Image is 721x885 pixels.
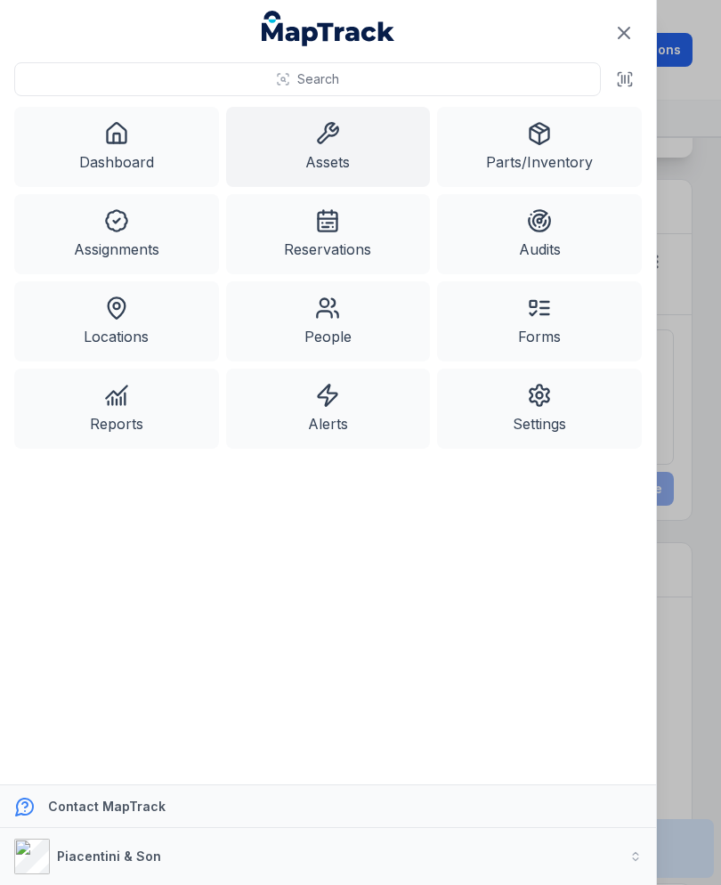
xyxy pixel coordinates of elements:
strong: Contact MapTrack [48,799,166,814]
a: MapTrack [262,11,395,46]
span: Search [297,70,339,88]
strong: Piacentini & Son [57,848,161,864]
a: Dashboard [14,107,219,187]
a: Reservations [226,194,431,274]
a: Alerts [226,369,431,449]
a: Audits [437,194,642,274]
a: Assignments [14,194,219,274]
a: Settings [437,369,642,449]
a: Parts/Inventory [437,107,642,187]
a: Reports [14,369,219,449]
a: People [226,281,431,361]
a: Forms [437,281,642,361]
button: Search [14,62,601,96]
a: Locations [14,281,219,361]
a: Assets [226,107,431,187]
button: Close navigation [605,14,643,52]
